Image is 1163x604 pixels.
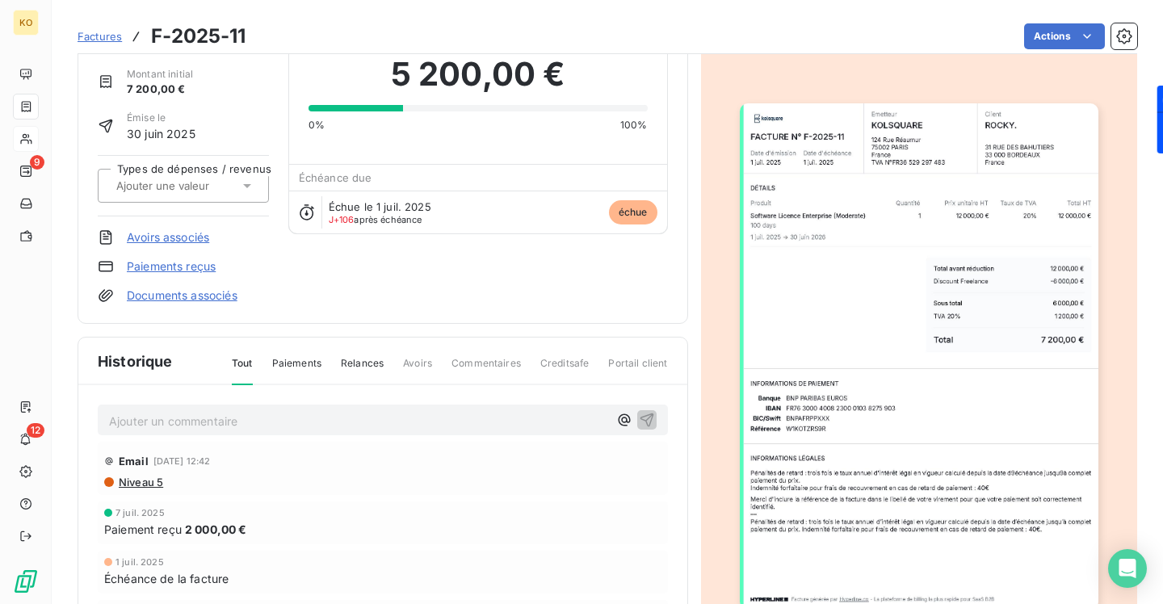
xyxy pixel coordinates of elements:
[127,82,193,98] span: 7 200,00 €
[299,171,372,184] span: Échéance due
[1024,23,1105,49] button: Actions
[127,125,195,142] span: 30 juin 2025
[127,111,195,125] span: Émise le
[403,356,432,384] span: Avoirs
[451,356,521,384] span: Commentaires
[309,118,325,132] span: 0%
[540,356,590,384] span: Creditsafe
[78,30,122,43] span: Factures
[104,521,182,538] span: Paiement reçu
[1108,549,1147,588] div: Open Intercom Messenger
[127,258,216,275] a: Paiements reçus
[119,455,149,468] span: Email
[30,155,44,170] span: 9
[13,10,39,36] div: KO
[27,423,44,438] span: 12
[98,350,173,372] span: Historique
[329,214,355,225] span: J+106
[329,200,431,213] span: Échue le 1 juil. 2025
[78,28,122,44] a: Factures
[232,356,253,385] span: Tout
[329,215,422,224] span: après échéance
[127,229,209,245] a: Avoirs associés
[151,22,246,51] h3: F-2025-11
[115,508,165,518] span: 7 juil. 2025
[13,568,39,594] img: Logo LeanPay
[341,356,384,384] span: Relances
[127,67,193,82] span: Montant initial
[115,178,277,193] input: Ajouter une valeur
[608,356,667,384] span: Portail client
[620,118,648,132] span: 100%
[127,287,237,304] a: Documents associés
[609,200,657,224] span: échue
[115,557,164,567] span: 1 juil. 2025
[391,50,565,99] span: 5 200,00 €
[153,456,211,466] span: [DATE] 12:42
[272,356,321,384] span: Paiements
[185,521,247,538] span: 2 000,00 €
[117,476,163,489] span: Niveau 5
[104,570,229,587] span: Échéance de la facture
